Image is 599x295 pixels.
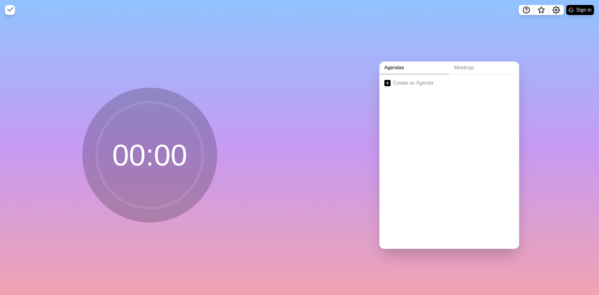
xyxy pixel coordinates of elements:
a: Agendas [379,61,449,74]
a: Meetings [449,61,519,74]
button: Settings [549,5,564,15]
button: What’s new [534,5,549,15]
a: Create an Agenda [379,74,519,92]
button: Sign in [566,5,594,15]
img: google logo [569,7,574,12]
button: Help [519,5,534,15]
img: timeblocks logo [5,5,15,15]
